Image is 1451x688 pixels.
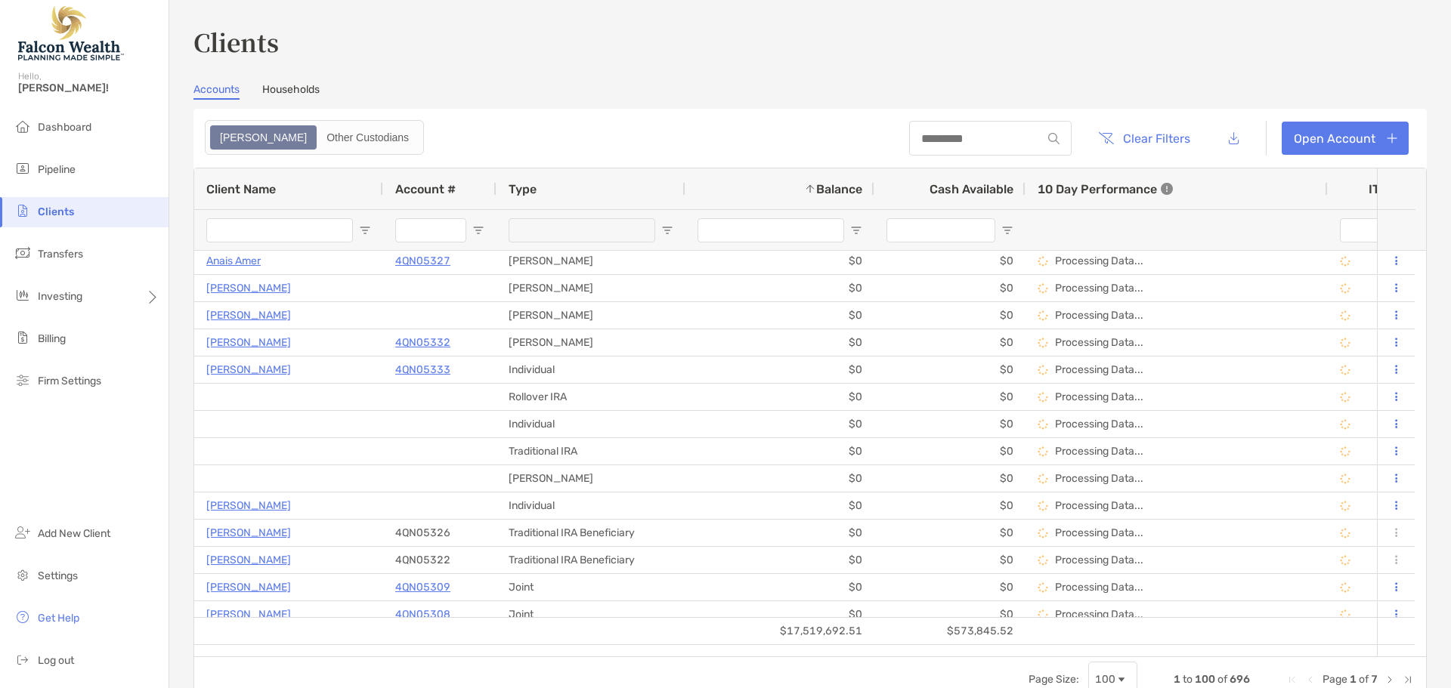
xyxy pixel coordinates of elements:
[1055,418,1143,430] p: Processing Data...
[395,251,450,270] a: 4QN05327
[874,438,1026,464] div: $0
[1323,673,1347,686] span: Page
[497,356,685,383] div: Individual
[816,182,862,196] span: Balance
[1340,218,1388,242] input: ITD Filter Input
[1038,256,1048,267] img: Processing Data icon
[1038,310,1048,321] img: Processing Data icon
[497,384,685,410] div: Rollover IRA
[206,523,291,542] a: [PERSON_NAME]
[1282,122,1409,155] a: Open Account
[262,83,320,100] a: Households
[497,492,685,519] div: Individual
[1038,582,1048,593] img: Processing Data icon
[874,547,1026,573] div: $0
[874,601,1026,628] div: $0
[206,218,353,242] input: Client Name Filter Input
[685,465,874,492] div: $0
[395,605,450,624] p: 4QN05308
[206,360,291,379] a: [PERSON_NAME]
[1055,499,1143,512] p: Processing Data...
[38,332,66,345] span: Billing
[206,496,291,515] a: [PERSON_NAME]
[206,605,291,624] a: [PERSON_NAME]
[1038,392,1048,403] img: Processing Data icon
[661,224,673,236] button: Open Filter Menu
[1038,365,1048,375] img: Processing Data icon
[497,547,685,573] div: Traditional IRA Beneficiary
[685,547,874,573] div: $0
[874,411,1026,437] div: $0
[874,492,1026,519] div: $0
[205,120,424,155] div: segmented control
[1217,673,1227,686] span: of
[1340,338,1350,348] img: Processing Data icon
[497,574,685,600] div: Joint
[1055,581,1143,594] p: Processing Data...
[38,290,82,303] span: Investing
[1038,338,1048,348] img: Processing Data icon
[1340,609,1350,620] img: Processing Data icon
[193,24,1427,59] h3: Clients
[1340,582,1350,593] img: Processing Data icon
[497,302,685,329] div: [PERSON_NAME]
[1095,673,1115,686] div: 100
[472,224,484,236] button: Open Filter Menu
[497,520,685,546] div: Traditional IRA Beneficiary
[685,302,874,329] div: $0
[1038,555,1048,566] img: Processing Data icon
[206,279,291,298] p: [PERSON_NAME]
[395,551,450,569] p: 4QN05322
[206,251,261,270] a: Anais Amer
[1038,168,1173,209] div: 10 Day Performance
[395,333,450,352] p: 4QN05332
[1340,446,1350,457] img: Processing Data icon
[497,248,685,274] div: [PERSON_NAME]
[38,163,76,176] span: Pipeline
[1055,255,1143,267] p: Processing Data...
[14,566,32,584] img: settings icon
[395,360,450,379] a: 4QN05333
[685,356,874,383] div: $0
[1055,390,1143,403] p: Processing Data...
[206,306,291,325] a: [PERSON_NAME]
[38,612,79,625] span: Get Help
[1350,673,1357,686] span: 1
[1340,365,1350,375] img: Processing Data icon
[395,578,450,597] a: 4QN05309
[14,286,32,304] img: investing icon
[395,523,450,542] p: 4QN05326
[1087,122,1202,155] button: Clear Filters
[685,492,874,519] div: $0
[1340,392,1350,403] img: Processing Data icon
[1038,283,1048,294] img: Processing Data icon
[359,224,371,236] button: Open Filter Menu
[497,329,685,356] div: [PERSON_NAME]
[1055,282,1143,295] p: Processing Data...
[1340,283,1350,294] img: Processing Data icon
[509,182,537,196] span: Type
[38,375,101,387] span: Firm Settings
[1029,673,1079,686] div: Page Size:
[1304,674,1316,686] div: Previous Page
[874,574,1026,600] div: $0
[1183,673,1193,686] span: to
[1195,673,1215,686] span: 100
[886,218,995,242] input: Cash Available Filter Input
[685,411,874,437] div: $0
[930,182,1013,196] span: Cash Available
[14,650,32,668] img: logout icon
[395,182,456,196] span: Account #
[874,275,1026,301] div: $0
[1340,310,1350,321] img: Processing Data icon
[1371,673,1378,686] span: 7
[685,520,874,546] div: $0
[685,384,874,410] div: $0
